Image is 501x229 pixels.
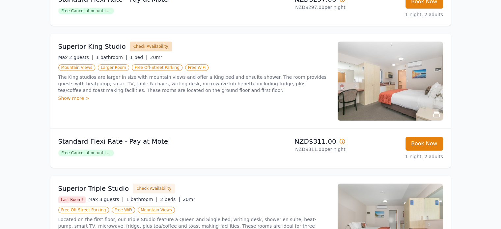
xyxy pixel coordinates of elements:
p: Standard Flexi Rate - Pay at Motel [58,137,248,146]
span: Free Off-Street Parking [58,207,109,213]
p: The King studios are larger in size with mountain views and offer a King bed and ensuite shower. ... [58,74,330,94]
p: NZD$297.00 per night [253,4,346,11]
div: Show more > [58,95,330,101]
span: Larger Room [98,64,129,71]
button: Check Availability [133,184,175,193]
span: Max 3 guests | [88,197,124,202]
p: 1 night, 2 adults [351,11,443,18]
button: Book Now [405,137,443,151]
p: 1 night, 2 adults [351,153,443,160]
span: Free Cancellation until ... [58,8,114,14]
span: Free Off-Street Parking [132,64,182,71]
h3: Superior Triple Studio [58,184,129,193]
span: 1 bathroom | [126,197,157,202]
span: 20m² [183,197,195,202]
span: 20m² [150,55,162,60]
span: 1 bed | [130,55,147,60]
span: Max 2 guests | [58,55,94,60]
span: Free WiFi [112,207,135,213]
span: 2 beds | [160,197,180,202]
span: Free WiFi [185,64,209,71]
p: NZD$311.00 per night [253,146,346,153]
span: Last Room! [58,196,86,203]
p: NZD$311.00 [253,137,346,146]
span: Free Cancellation until ... [58,150,114,156]
h3: Superior King Studio [58,42,126,51]
button: Check Availability [130,42,172,51]
span: Mountain Views [138,207,175,213]
span: 1 bathroom | [96,55,127,60]
span: Mountain Views [58,64,95,71]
